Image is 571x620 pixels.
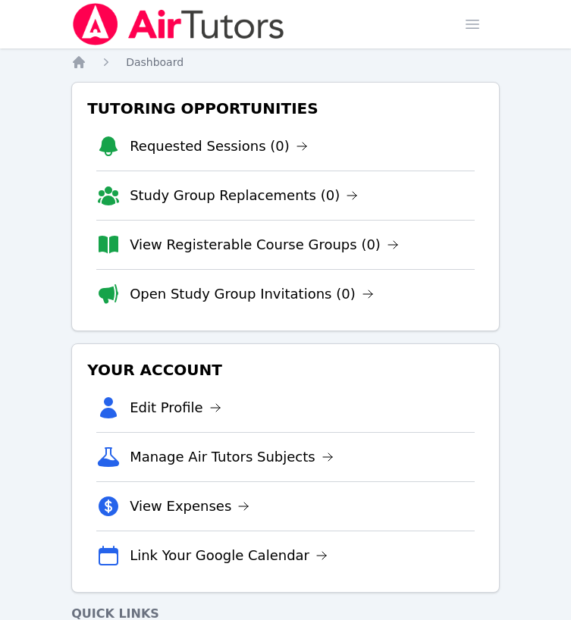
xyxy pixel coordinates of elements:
h3: Tutoring Opportunities [84,95,487,122]
a: Link Your Google Calendar [130,545,328,566]
a: View Expenses [130,496,249,517]
a: Requested Sessions (0) [130,136,308,157]
a: Edit Profile [130,397,221,418]
a: Dashboard [126,55,184,70]
nav: Breadcrumb [71,55,500,70]
a: Manage Air Tutors Subjects [130,446,334,468]
a: Open Study Group Invitations (0) [130,283,374,305]
img: Air Tutors [71,3,286,45]
a: View Registerable Course Groups (0) [130,234,399,255]
span: Dashboard [126,56,184,68]
h3: Your Account [84,356,487,384]
a: Study Group Replacements (0) [130,185,358,206]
